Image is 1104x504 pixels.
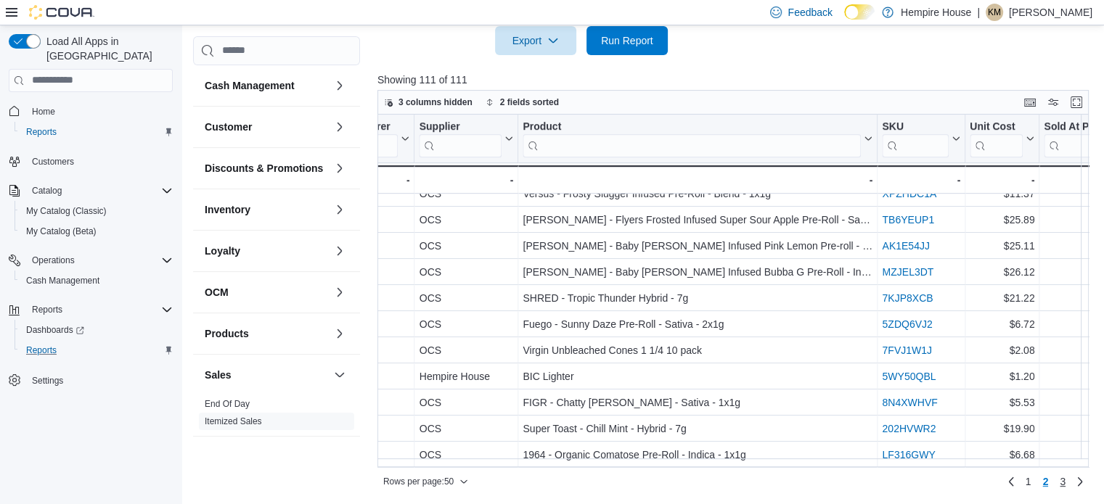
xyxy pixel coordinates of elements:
button: Cash Management [331,77,348,94]
div: FIGR - Chatty [PERSON_NAME] - Sativa - 1x1g [523,394,872,411]
span: 3 columns hidden [398,96,473,108]
span: Load All Apps in [GEOGRAPHIC_DATA] [41,34,173,63]
div: Unit Cost [970,120,1023,157]
span: Operations [32,255,75,266]
span: 3 [1060,474,1066,489]
nav: Complex example [9,95,173,429]
div: $25.11 [970,237,1034,255]
div: OCS [419,315,513,333]
button: Page 2 of 3 [1036,470,1054,493]
span: Dashboards [20,321,173,339]
div: $26.12 [970,263,1034,281]
div: $1.20 [970,368,1034,385]
span: Rows per page : 50 [383,476,454,487]
span: Reports [32,304,62,315]
div: Manufacturer [326,120,398,133]
div: Supplier [419,120,502,157]
button: Operations [3,250,179,270]
div: Versus - Frosty Slugger Infused Pre-Roll - Blend - 1x1g [523,185,872,202]
span: Cash Management [20,272,173,289]
nav: Pagination for preceding grid [1002,470,1089,493]
button: OCM [331,284,348,301]
a: Customers [26,153,80,170]
h3: Discounts & Promotions [205,161,323,175]
div: Virgin Unbleached Cones 1 1/4 10 pack [523,342,872,359]
span: Feedback [788,5,832,20]
button: Keyboard shortcuts [1021,94,1039,111]
button: My Catalog (Beta) [15,221,179,241]
div: SKU [882,120,949,133]
span: KM [988,4,1001,21]
div: - [523,171,872,189]
span: Catalog [26,182,173,199]
a: End Of Day [205,399,250,409]
div: - [419,171,513,189]
div: Fuego - Sunny Daze Pre-Roll - Sativa - 2x1g [523,315,872,333]
span: 2 fields sorted [500,96,559,108]
a: 5WY50QBL [882,371,936,382]
a: Settings [26,372,69,389]
button: Supplier [419,120,513,157]
div: BIC Lighter [523,368,872,385]
button: Enter fullscreen [1068,94,1085,111]
a: Dashboards [20,321,90,339]
button: SKU [882,120,960,157]
span: Reports [20,342,173,359]
button: Cash Management [205,78,328,93]
div: Super Toast - Chill Mint - Hybrid - 7g [523,420,872,437]
h3: Sales [205,368,232,382]
a: Reports [20,342,62,359]
div: Manufacturer [326,120,398,157]
button: Loyalty [331,242,348,260]
button: Products [331,325,348,342]
a: My Catalog (Beta) [20,223,102,240]
button: Discounts & Promotions [331,160,348,177]
div: [PERSON_NAME] - Baby [PERSON_NAME] Infused Bubba G Pre-Roll - Indica - 5x0.5g [523,263,872,281]
a: MZJEL3DT [882,266,933,278]
button: Products [205,326,328,341]
button: Operations [26,252,81,269]
button: Inventory [331,201,348,218]
a: Reports [20,123,62,141]
div: $25.89 [970,211,1034,228]
span: Reports [26,126,57,138]
button: Display options [1044,94,1062,111]
div: Supplier [419,120,502,133]
div: SKU URL [882,120,949,157]
div: $6.72 [970,315,1034,333]
span: Reports [20,123,173,141]
div: OCS [419,263,513,281]
a: Home [26,103,61,120]
span: Itemized Sales [205,416,262,427]
input: Dark Mode [844,4,875,20]
button: Reports [15,340,179,360]
a: XPZHDC1A [882,188,936,199]
a: 202HVWR2 [882,423,936,434]
a: LF316GWY [882,449,935,460]
a: Page 1 of 3 [1020,470,1037,493]
a: Itemized Sales [205,416,262,426]
button: Catalog [3,181,179,201]
button: Loyalty [205,244,328,258]
span: Customers [32,156,74,168]
h3: Inventory [205,202,250,217]
button: Rows per page:50 [377,473,474,490]
button: Sales [205,368,328,382]
div: OCS [419,237,513,255]
button: Inventory [205,202,328,217]
a: Cash Management [20,272,105,289]
a: Next page [1071,473,1089,490]
h3: OCM [205,285,229,299]
div: [PERSON_NAME] - Flyers Frosted Infused Super Sour Apple Pre-Roll - Sativa - 5x0.5g [523,211,872,228]
img: Cova [29,5,94,20]
h3: Products [205,326,249,341]
button: 3 columns hidden [378,94,478,111]
span: Reports [26,301,173,318]
button: Customers [3,151,179,172]
button: Export [495,26,576,55]
span: Settings [32,375,63,387]
a: Dashboards [15,320,179,340]
span: Cash Management [26,275,99,286]
button: Sales [331,366,348,384]
button: 2 fields sorted [480,94,565,111]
